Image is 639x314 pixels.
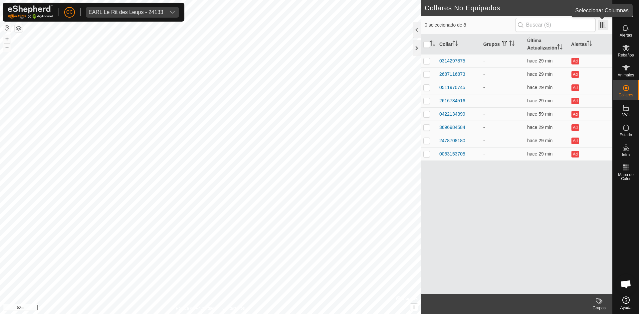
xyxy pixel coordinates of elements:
[410,304,418,311] button: i
[176,305,214,311] a: Política de Privacidad
[481,121,525,134] td: -
[481,54,525,67] td: -
[66,9,73,16] span: CC
[439,97,465,104] div: 2616734516
[571,124,579,131] button: Ad
[439,57,465,64] div: 0314297875
[571,71,579,78] button: Ad
[602,3,606,13] span: 8
[527,125,552,130] span: 10 sept 2025, 15:06
[515,18,596,32] input: Buscar (S)
[222,305,245,311] a: Contáctenos
[439,71,465,78] div: 2687116873
[481,147,525,160] td: -
[481,35,525,54] th: Grupos
[453,42,458,47] p-sorticon: Activar para ordenar
[571,151,579,157] button: Ad
[614,173,637,181] span: Mapa de Calor
[525,35,568,54] th: Última Actualización
[622,153,630,157] span: Infra
[481,107,525,121] td: -
[481,67,525,81] td: -
[425,22,515,29] span: 0 seleccionado de 8
[3,44,11,52] button: –
[3,24,11,32] button: Restablecer Mapa
[481,134,525,147] td: -
[86,7,166,18] span: EARL Le Rit des Leups - 24133
[481,94,525,107] td: -
[481,81,525,94] td: -
[622,113,629,117] span: VVs
[527,138,552,143] span: 10 sept 2025, 15:06
[620,133,632,137] span: Estado
[439,84,465,91] div: 0511970745
[527,85,552,90] span: 10 sept 2025, 15:05
[620,306,632,310] span: Ayuda
[527,151,552,157] span: 10 sept 2025, 15:05
[527,111,552,117] span: 10 sept 2025, 14:35
[439,151,465,157] div: 0063153705
[439,124,465,131] div: 3696984584
[437,35,481,54] th: Collar
[425,4,602,12] h2: Collares No Equipados
[439,137,465,144] div: 2478708180
[568,35,612,54] th: Alertas
[527,71,552,77] span: 10 sept 2025, 15:05
[89,10,163,15] div: EARL Le Rit des Leups - 24133
[618,93,633,97] span: Collares
[587,42,592,47] p-sorticon: Activar para ordenar
[586,305,612,311] div: Grupos
[613,294,639,312] a: Ayuda
[571,58,579,64] button: Ad
[166,7,179,18] div: dropdown trigger
[616,274,636,294] div: Chat abierto
[439,111,465,118] div: 0422134399
[620,33,632,37] span: Alertas
[413,304,415,310] span: i
[527,58,552,63] span: 10 sept 2025, 15:05
[618,53,634,57] span: Rebaños
[509,42,515,47] p-sorticon: Activar para ordenar
[15,24,23,32] button: Capas del Mapa
[571,138,579,144] button: Ad
[430,42,435,47] p-sorticon: Activar para ordenar
[527,98,552,103] span: 10 sept 2025, 15:05
[557,45,562,51] p-sorticon: Activar para ordenar
[8,5,53,19] img: Logo Gallagher
[571,84,579,91] button: Ad
[571,98,579,104] button: Ad
[3,35,11,43] button: +
[571,111,579,118] button: Ad
[618,73,634,77] span: Animales
[618,13,633,17] span: Horarios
